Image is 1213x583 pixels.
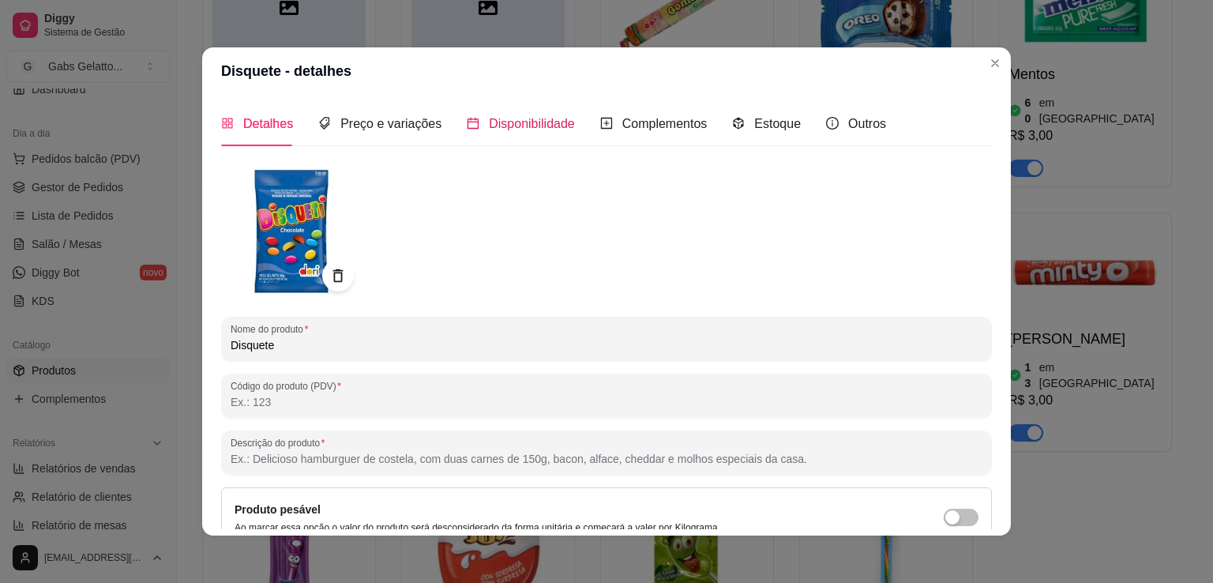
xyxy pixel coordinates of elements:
[235,521,720,534] p: Ao marcar essa opção o valor do produto será desconsiderado da forma unitária e começará a valer ...
[221,159,363,301] img: produto
[848,117,886,130] span: Outros
[622,117,708,130] span: Complementos
[231,322,314,336] label: Nome do produto
[235,503,321,516] label: Produto pesável
[340,117,441,130] span: Preço e variações
[826,117,839,130] span: info-circle
[231,436,330,449] label: Descrição do produto
[231,451,982,467] input: Descrição do produto
[754,117,801,130] span: Estoque
[231,379,347,393] label: Código do produto (PDV)
[600,117,613,130] span: plus-square
[318,117,331,130] span: tags
[221,117,234,130] span: appstore
[489,117,575,130] span: Disponibilidade
[231,394,982,410] input: Código do produto (PDV)
[231,337,982,353] input: Nome do produto
[732,117,745,130] span: code-sandbox
[202,47,1011,95] header: Disquete - detalhes
[982,51,1008,76] button: Close
[243,117,293,130] span: Detalhes
[467,117,479,130] span: calendar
